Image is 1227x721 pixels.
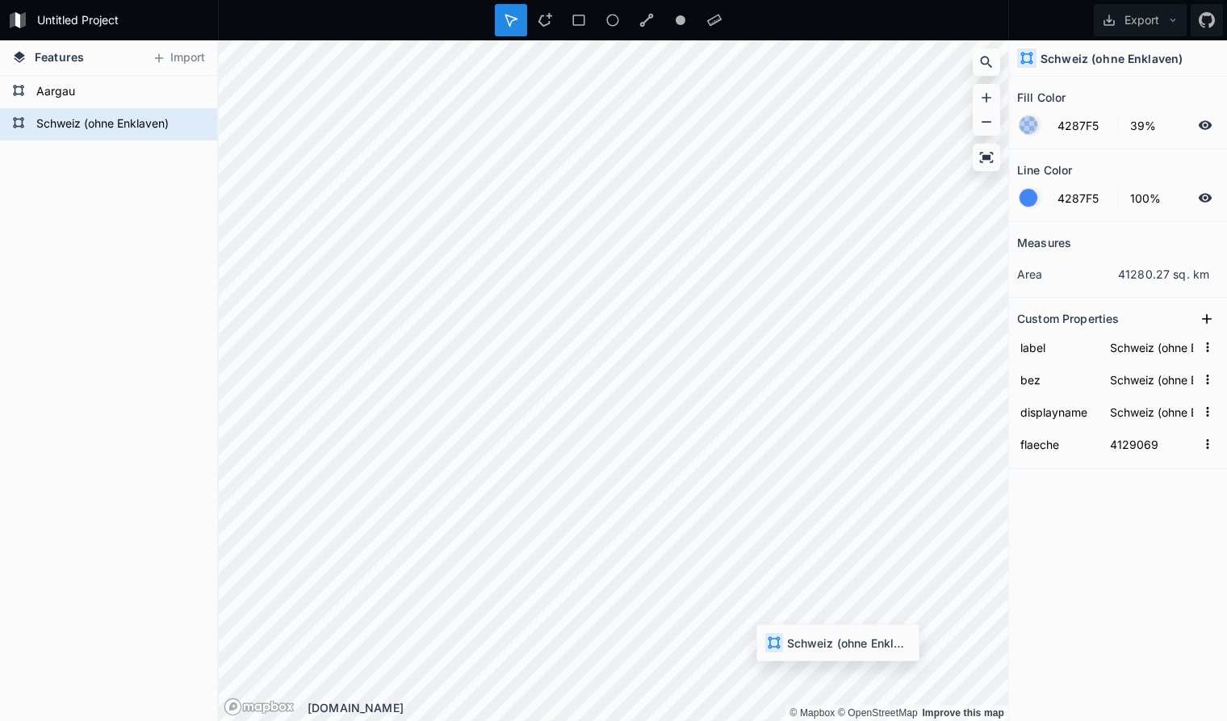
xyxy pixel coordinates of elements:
h4: Schweiz (ohne Enklaven) [1041,50,1183,67]
div: [DOMAIN_NAME] [308,699,1008,716]
a: Map feedback [922,707,1004,719]
input: Empty [1107,432,1196,456]
input: Empty [1107,367,1196,392]
h2: Measures [1017,230,1071,255]
span: Features [35,48,84,65]
a: Mapbox [789,707,835,719]
a: OpenStreetMap [838,707,918,719]
h2: Custom Properties [1017,306,1119,331]
dd: 41280.27 sq. km [1118,266,1219,283]
input: Name [1017,367,1099,392]
h2: Fill Color [1017,85,1066,110]
input: Name [1017,400,1099,424]
input: Name [1017,335,1099,359]
button: Import [144,45,213,71]
button: Export [1094,4,1187,36]
input: Empty [1107,335,1196,359]
input: Empty [1107,400,1196,424]
h2: Line Color [1017,157,1072,182]
dt: area [1017,266,1118,283]
input: Name [1017,432,1099,456]
a: Mapbox logo [224,698,295,716]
